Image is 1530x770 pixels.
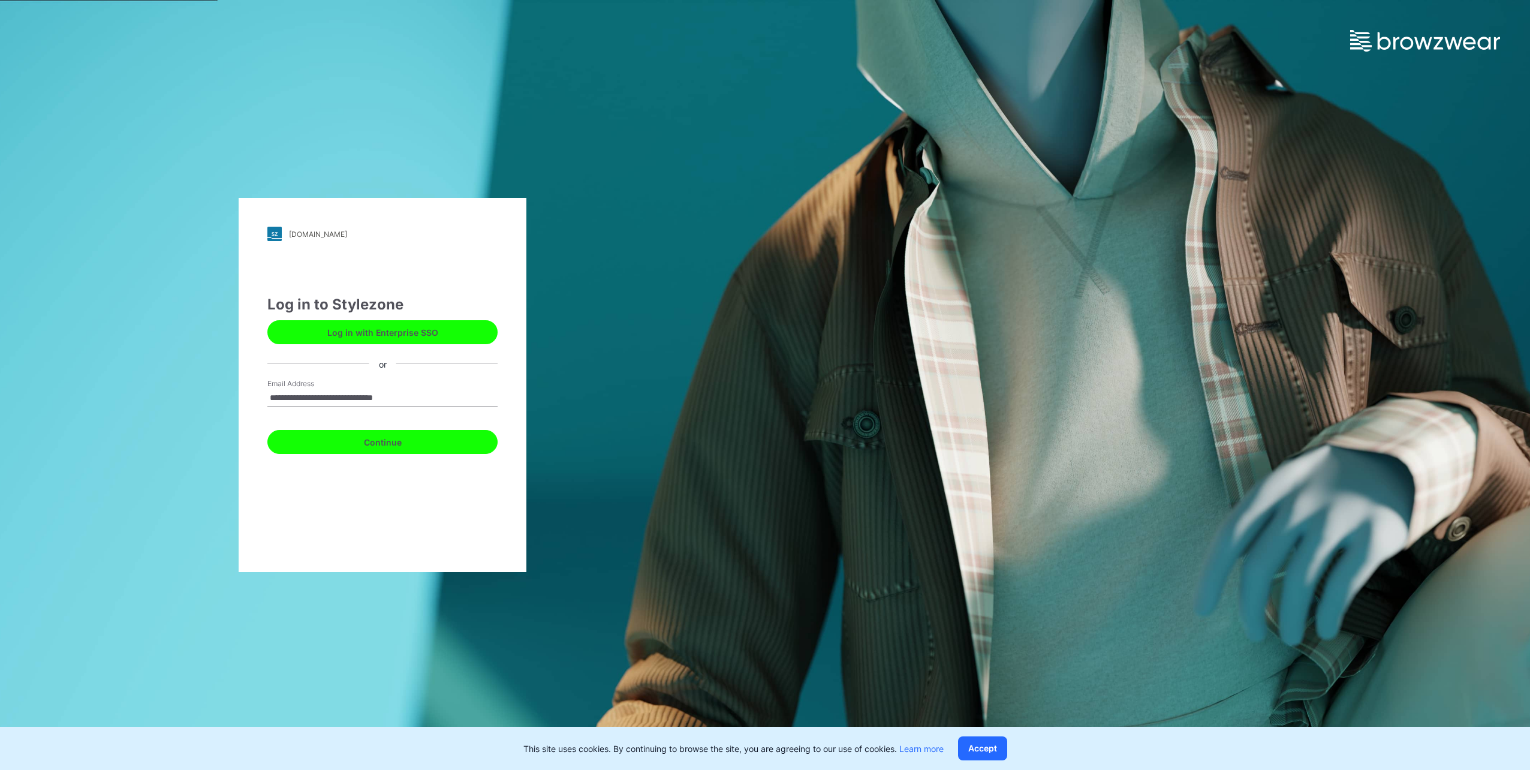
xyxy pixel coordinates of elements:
div: or [369,357,396,370]
button: Accept [958,736,1007,760]
a: Learn more [899,744,944,754]
button: Continue [267,430,498,454]
img: browzwear-logo.e42bd6dac1945053ebaf764b6aa21510.svg [1350,30,1500,52]
a: [DOMAIN_NAME] [267,227,498,241]
div: [DOMAIN_NAME] [289,230,347,239]
img: stylezone-logo.562084cfcfab977791bfbf7441f1a819.svg [267,227,282,241]
p: This site uses cookies. By continuing to browse the site, you are agreeing to our use of cookies. [523,742,944,755]
button: Log in with Enterprise SSO [267,320,498,344]
div: Log in to Stylezone [267,294,498,315]
label: Email Address [267,378,351,389]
